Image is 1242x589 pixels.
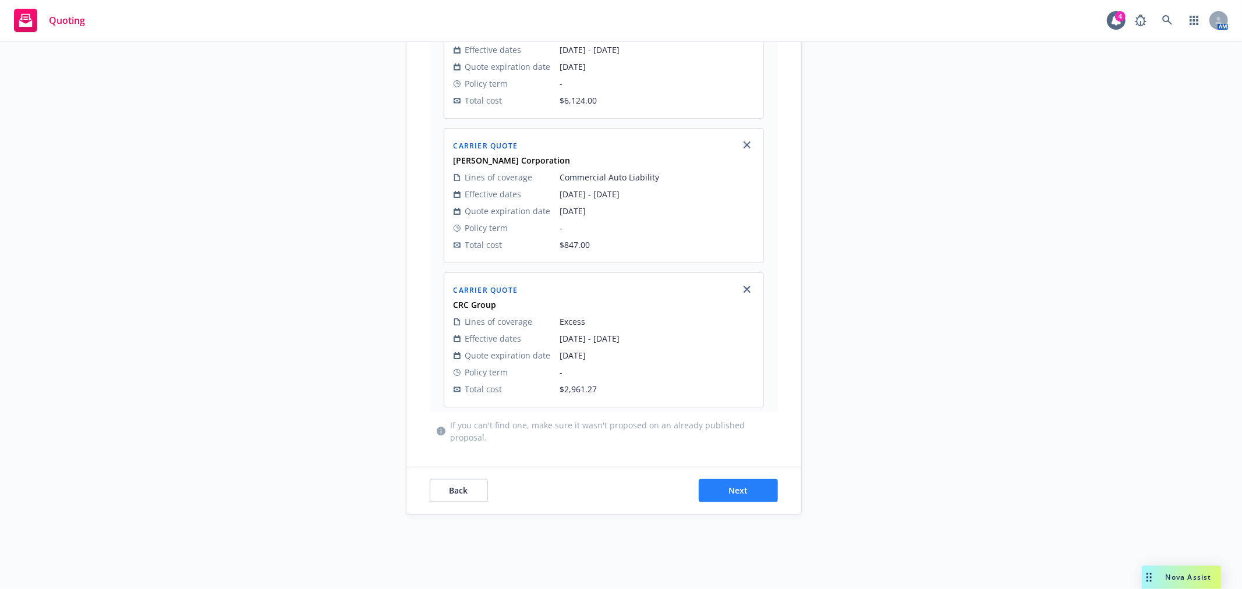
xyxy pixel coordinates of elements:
span: Quote expiration date [465,349,551,361]
span: Quoting [49,16,85,25]
span: Carrier Quote [454,285,518,295]
span: $6,124.00 [560,95,597,106]
span: Effective dates [465,188,522,200]
span: [DATE] [560,205,754,217]
button: Next [699,479,778,502]
span: Lines of coverage [465,171,533,183]
strong: CRC Group [454,299,497,310]
span: [DATE] - [DATE] [560,188,754,200]
span: Next [728,485,748,496]
a: Search [1156,9,1179,32]
span: [DATE] - [DATE] [560,44,754,56]
span: Total cost [465,94,503,107]
span: Policy term [465,366,508,378]
span: - [560,77,754,90]
a: Quoting [9,4,90,37]
button: Nova Assist [1142,566,1221,589]
span: Excess [560,315,754,328]
span: Total cost [465,383,503,395]
span: Back [450,485,468,496]
span: $2,961.27 [560,384,597,395]
span: Total cost [465,239,503,251]
span: [DATE] - [DATE] [560,332,754,345]
strong: [PERSON_NAME] Corporation [454,155,571,166]
span: - [560,222,754,234]
span: Effective dates [465,332,522,345]
div: 4 [1115,11,1126,22]
span: Policy term [465,77,508,90]
span: [DATE] [560,349,754,361]
span: $847.00 [560,239,590,250]
div: Drag to move [1142,566,1156,589]
a: Switch app [1183,9,1206,32]
span: Policy term [465,222,508,234]
span: Quote expiration date [465,205,551,217]
a: Report a Bug [1129,9,1152,32]
a: close [740,282,754,296]
span: Effective dates [465,44,522,56]
span: If you can't find one, make sure it wasn't proposed on an already published proposal. [450,419,771,443]
span: - [560,366,754,378]
a: close [740,138,754,152]
span: [DATE] [560,61,754,73]
span: Nova Assist [1166,572,1212,582]
span: Lines of coverage [465,315,533,328]
span: Commercial Auto Liability [560,171,754,183]
span: Carrier Quote [454,141,518,151]
span: Quote expiration date [465,61,551,73]
button: Back [430,479,488,502]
